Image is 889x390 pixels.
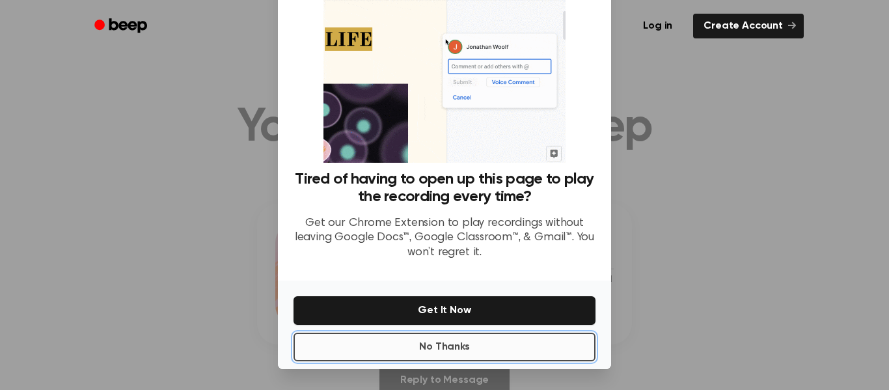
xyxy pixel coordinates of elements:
button: No Thanks [294,333,595,361]
a: Log in [630,11,685,41]
a: Create Account [693,14,804,38]
h3: Tired of having to open up this page to play the recording every time? [294,171,595,206]
a: Beep [85,14,159,39]
button: Get It Now [294,296,595,325]
p: Get our Chrome Extension to play recordings without leaving Google Docs™, Google Classroom™, & Gm... [294,216,595,260]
